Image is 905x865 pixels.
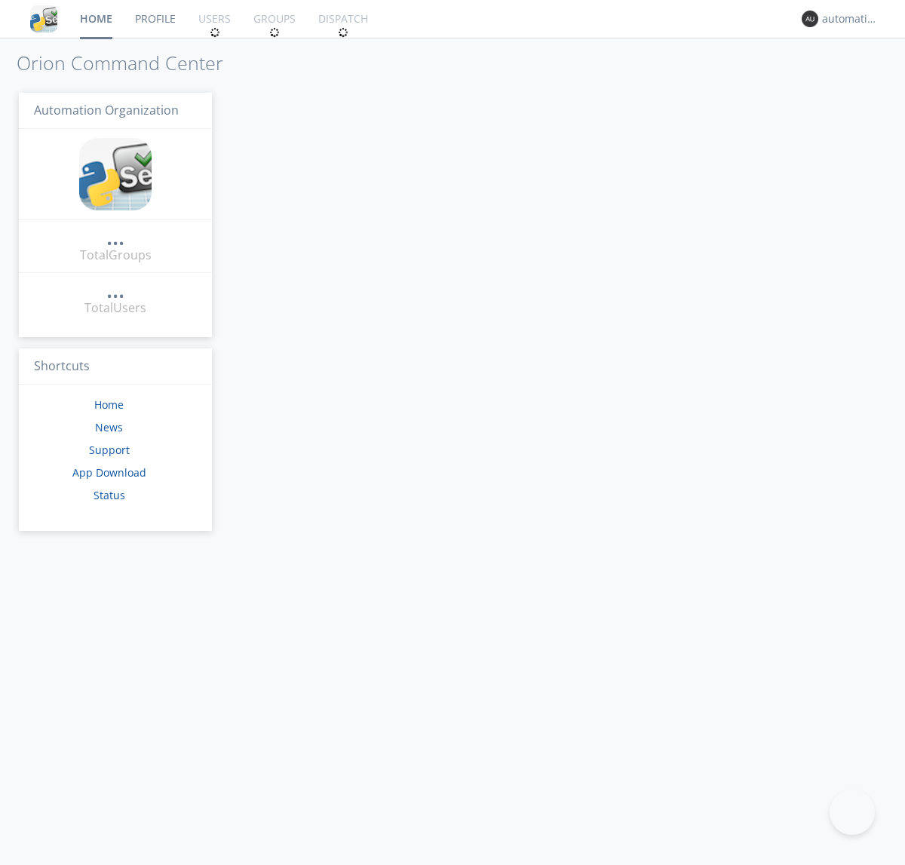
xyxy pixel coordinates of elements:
[94,488,125,502] a: Status
[822,11,879,26] div: automation+atlas0011
[269,27,280,38] img: spin.svg
[210,27,220,38] img: spin.svg
[80,247,152,264] div: Total Groups
[106,229,124,244] div: ...
[338,27,348,38] img: spin.svg
[802,11,818,27] img: 373638.png
[106,282,124,299] a: ...
[830,790,875,835] iframe: Toggle Customer Support
[84,299,146,317] div: Total Users
[94,397,124,412] a: Home
[79,138,152,210] img: cddb5a64eb264b2086981ab96f4c1ba7
[72,465,146,480] a: App Download
[106,282,124,297] div: ...
[89,443,130,457] a: Support
[19,348,212,385] h3: Shortcuts
[106,229,124,247] a: ...
[34,102,179,118] span: Automation Organization
[30,5,57,32] img: cddb5a64eb264b2086981ab96f4c1ba7
[95,420,123,434] a: News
